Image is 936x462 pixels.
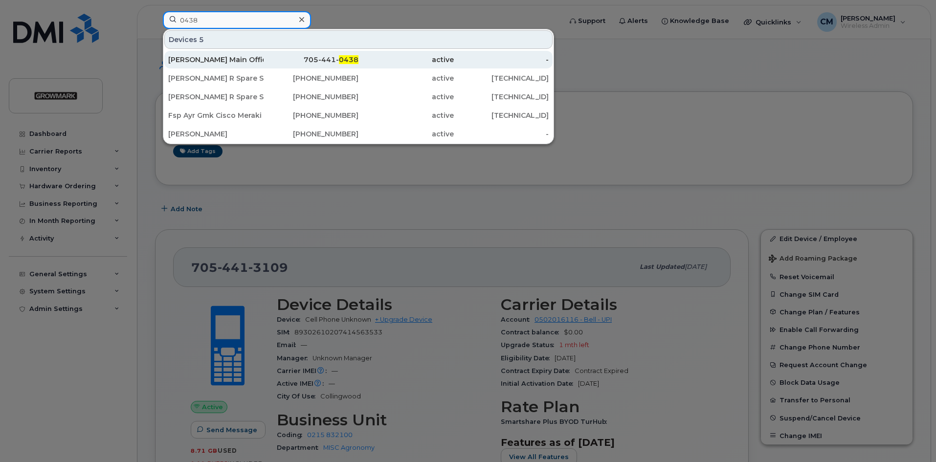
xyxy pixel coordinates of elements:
[264,55,359,65] div: 705-441-
[454,129,549,139] div: -
[454,55,549,65] div: -
[358,129,454,139] div: active
[164,69,553,87] a: [PERSON_NAME] R Spare Sim 2[PHONE_NUMBER]active[TECHNICAL_ID]
[358,92,454,102] div: active
[168,110,264,120] div: Fsp Ayr Gmk Cisco Meraki Backup Internet
[164,107,553,124] a: Fsp Ayr Gmk Cisco Meraki Backup Internet[PHONE_NUMBER]active[TECHNICAL_ID]
[168,55,264,65] div: [PERSON_NAME] Main Office Cradlepoint
[168,73,264,83] div: [PERSON_NAME] R Spare Sim 2
[164,30,553,49] div: Devices
[199,35,204,44] span: 5
[454,92,549,102] div: [TECHNICAL_ID]
[164,88,553,106] a: [PERSON_NAME] R Spare Sim 1[PHONE_NUMBER]active[TECHNICAL_ID]
[264,110,359,120] div: [PHONE_NUMBER]
[454,110,549,120] div: [TECHNICAL_ID]
[358,110,454,120] div: active
[358,55,454,65] div: active
[264,73,359,83] div: [PHONE_NUMBER]
[454,73,549,83] div: [TECHNICAL_ID]
[164,51,553,68] a: [PERSON_NAME] Main Office Cradlepoint705-441-0438active-
[164,125,553,143] a: [PERSON_NAME][PHONE_NUMBER]active-
[264,92,359,102] div: [PHONE_NUMBER]
[168,92,264,102] div: [PERSON_NAME] R Spare Sim 1
[168,129,264,139] div: [PERSON_NAME]
[339,55,358,64] span: 0438
[264,129,359,139] div: [PHONE_NUMBER]
[358,73,454,83] div: active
